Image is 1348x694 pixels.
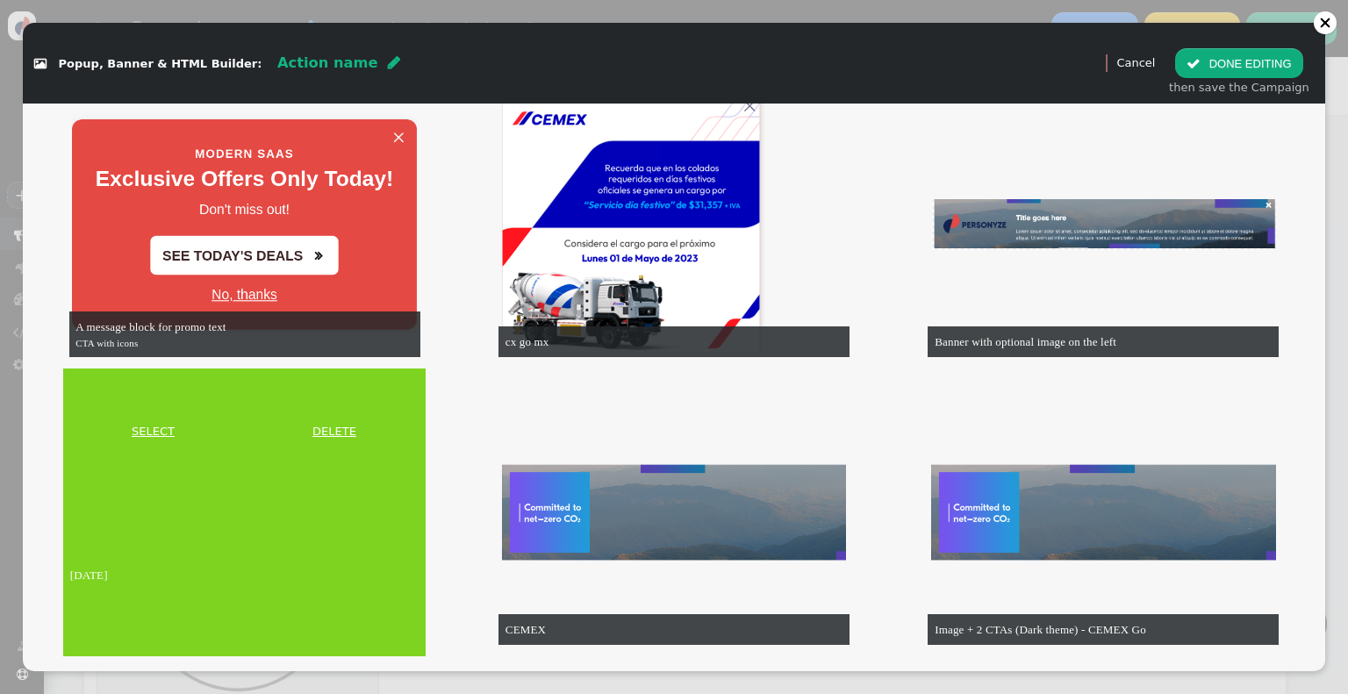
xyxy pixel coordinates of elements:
a: Cancel [1116,56,1155,69]
span: [DATE] [70,569,108,582]
div: then save the Campaign [1169,79,1309,97]
button: DONE EDITING [1175,48,1302,78]
img: CTA with icons [72,96,416,354]
div: CTA with icons [75,336,412,351]
span: CEMEX [505,623,546,636]
span: A message block for promo text [75,320,226,333]
span: Popup, Banner & HTML Builder: [59,57,262,70]
span: Action name [277,54,377,71]
span: Banner with optional image on the left [935,335,1116,348]
span:  [1187,57,1201,70]
a: DELETE [247,423,422,440]
span:  [34,58,47,69]
a: SELECT [67,423,240,440]
span: cx go mx [505,335,549,348]
span:  [388,55,400,69]
span: Image + 2 CTAs (Dark theme) - CEMEX Go [935,623,1146,636]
